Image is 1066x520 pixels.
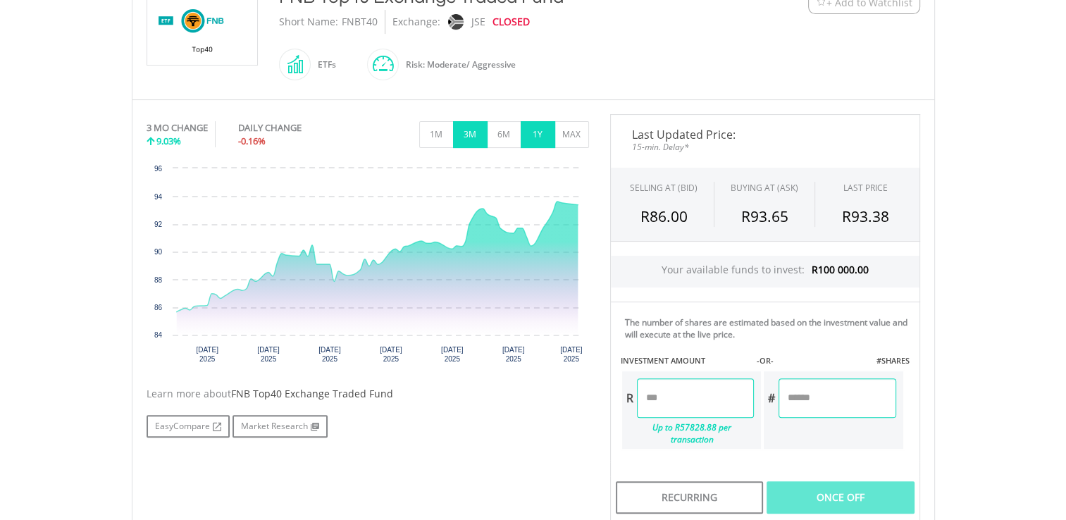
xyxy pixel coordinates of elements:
[231,387,393,400] span: FNB Top40 Exchange Traded Fund
[622,418,755,449] div: Up to R57828.88 per transaction
[640,206,688,226] span: R86.00
[611,256,919,287] div: Your available funds to invest:
[756,355,773,366] label: -OR-
[447,14,463,30] img: jse.png
[238,121,349,135] div: DAILY CHANGE
[630,182,698,194] div: SELLING AT (BID)
[238,135,266,147] span: -0.16%
[279,10,338,34] div: Short Name:
[154,221,162,228] text: 92
[311,48,336,82] div: ETFs
[154,165,162,173] text: 96
[764,378,779,418] div: #
[492,10,530,34] div: CLOSED
[156,135,181,147] span: 9.03%
[342,10,378,34] div: FNBT40
[147,161,589,373] svg: Interactive chart
[521,121,555,148] button: 1Y
[487,121,521,148] button: 6M
[554,121,589,148] button: MAX
[154,248,162,256] text: 90
[453,121,488,148] button: 3M
[622,378,637,418] div: R
[147,387,589,401] div: Learn more about
[392,10,440,34] div: Exchange:
[147,415,230,438] a: EasyCompare
[154,331,162,339] text: 84
[154,304,162,311] text: 86
[318,346,341,363] text: [DATE] 2025
[196,346,218,363] text: [DATE] 2025
[621,355,705,366] label: INVESTMENT AMOUNT
[731,182,798,194] span: BUYING AT (ASK)
[621,140,909,154] span: 15-min. Delay*
[625,316,914,340] div: The number of shares are estimated based on the investment value and will execute at the live price.
[842,206,889,226] span: R93.38
[560,346,583,363] text: [DATE] 2025
[147,161,589,373] div: Chart. Highcharts interactive chart.
[812,263,869,276] span: R100 000.00
[740,206,788,226] span: R93.65
[399,48,516,82] div: Risk: Moderate/ Aggressive
[154,276,162,284] text: 88
[154,193,162,201] text: 94
[843,182,888,194] div: LAST PRICE
[441,346,464,363] text: [DATE] 2025
[616,481,763,514] div: Recurring
[876,355,909,366] label: #SHARES
[147,121,208,135] div: 3 MO CHANGE
[419,121,454,148] button: 1M
[471,10,485,34] div: JSE
[621,129,909,140] span: Last Updated Price:
[257,346,280,363] text: [DATE] 2025
[502,346,524,363] text: [DATE] 2025
[233,415,328,438] a: Market Research
[380,346,402,363] text: [DATE] 2025
[767,481,914,514] div: Once Off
